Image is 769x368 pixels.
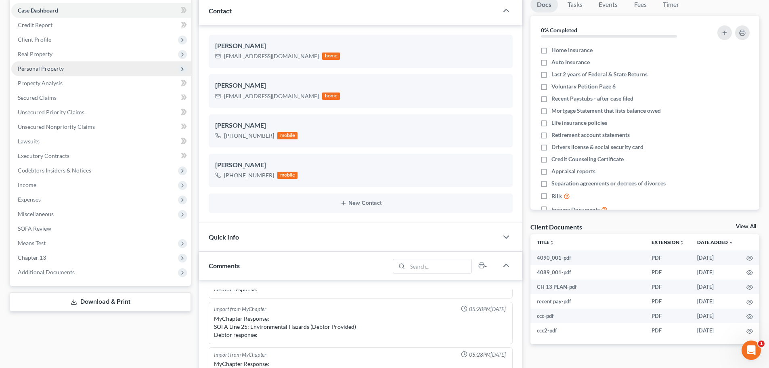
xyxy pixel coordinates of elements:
span: Credit Counseling Certificate [551,155,624,163]
i: expand_more [729,240,733,245]
a: Titleunfold_more [537,239,554,245]
td: [DATE] [691,250,740,265]
span: Additional Documents [18,269,75,275]
td: recent pay-pdf [530,294,645,309]
input: Search... [408,259,472,273]
a: Credit Report [11,18,191,32]
a: Date Added expand_more [697,239,733,245]
a: Unsecured Priority Claims [11,105,191,120]
span: Miscellaneous [18,210,54,217]
div: [PHONE_NUMBER] [224,171,274,179]
div: [PERSON_NAME] [215,41,506,51]
a: Lawsuits [11,134,191,149]
span: Quick Info [209,233,239,241]
td: [DATE] [691,294,740,309]
a: Case Dashboard [11,3,191,18]
div: Import from MyChapter [214,305,266,313]
span: Property Analysis [18,80,63,86]
div: Import from MyChapter [214,351,266,359]
td: [DATE] [691,323,740,338]
span: Auto Insurance [551,58,590,66]
i: unfold_more [679,240,684,245]
td: PDF [645,265,691,280]
span: Recent Paystubs - after case filed [551,95,633,103]
span: Executory Contracts [18,152,69,159]
span: 1 [758,341,765,347]
span: Credit Report [18,21,52,28]
i: unfold_more [549,240,554,245]
td: PDF [645,294,691,309]
span: SOFA Review [18,225,51,232]
span: Income Documents [551,206,600,214]
div: [PERSON_NAME] [215,160,506,170]
a: Unsecured Nonpriority Claims [11,120,191,134]
td: [DATE] [691,265,740,280]
span: Lawsuits [18,138,40,145]
span: Bills [551,192,562,200]
span: Case Dashboard [18,7,58,14]
span: Appraisal reports [551,167,595,175]
span: Contact [209,7,232,15]
a: Extensionunfold_more [652,239,684,245]
span: 05:28PM[DATE] [469,305,506,313]
div: [EMAIL_ADDRESS][DOMAIN_NAME] [224,92,319,100]
span: Drivers license & social security card [551,143,643,151]
span: Secured Claims [18,94,57,101]
div: mobile [277,132,298,139]
span: Last 2 years of Federal & State Returns [551,70,647,78]
div: home [322,53,340,60]
a: View All [736,224,756,229]
div: [EMAIL_ADDRESS][DOMAIN_NAME] [224,52,319,60]
span: Mortgage Statement that lists balance owed [551,107,661,115]
div: MyChapter Response: SOFA Line 25: Environmental Hazards (Debtor Provided) Debtor response: [214,315,507,339]
td: 4090_001-pdf [530,250,645,265]
td: CH 13 PLAN-pdf [530,280,645,294]
span: Comments [209,262,240,269]
td: 4089_001-pdf [530,265,645,280]
a: Download & Print [10,292,191,311]
span: Income [18,181,36,188]
a: Property Analysis [11,76,191,90]
span: Separation agreements or decrees of divorces [551,179,666,187]
div: [PERSON_NAME] [215,121,506,130]
a: Executory Contracts [11,149,191,163]
span: Unsecured Nonpriority Claims [18,123,95,130]
span: Voluntary Petition Page 6 [551,82,616,90]
a: Secured Claims [11,90,191,105]
span: Life insurance policies [551,119,607,127]
span: Home Insurance [551,46,593,54]
td: [DATE] [691,309,740,323]
div: [PERSON_NAME] [215,81,506,90]
span: 05:28PM[DATE] [469,351,506,359]
iframe: Intercom live chat [742,341,761,360]
button: New Contact [215,200,506,206]
span: Chapter 13 [18,254,46,261]
td: [DATE] [691,280,740,294]
div: [PHONE_NUMBER] [224,132,274,140]
td: PDF [645,309,691,323]
td: PDF [645,280,691,294]
span: Expenses [18,196,41,203]
span: Codebtors Insiders & Notices [18,167,91,174]
div: home [322,93,340,100]
td: ccc2-pdf [530,323,645,338]
strong: 0% Completed [541,27,577,34]
a: SOFA Review [11,221,191,236]
span: Retirement account statements [551,131,630,139]
div: mobile [277,172,298,179]
span: Client Profile [18,36,51,43]
span: Personal Property [18,65,64,72]
td: PDF [645,250,691,265]
div: Client Documents [530,223,582,231]
span: Unsecured Priority Claims [18,109,84,116]
span: Means Test [18,240,46,246]
span: Real Property [18,50,52,57]
td: PDF [645,323,691,338]
td: ccc-pdf [530,309,645,323]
